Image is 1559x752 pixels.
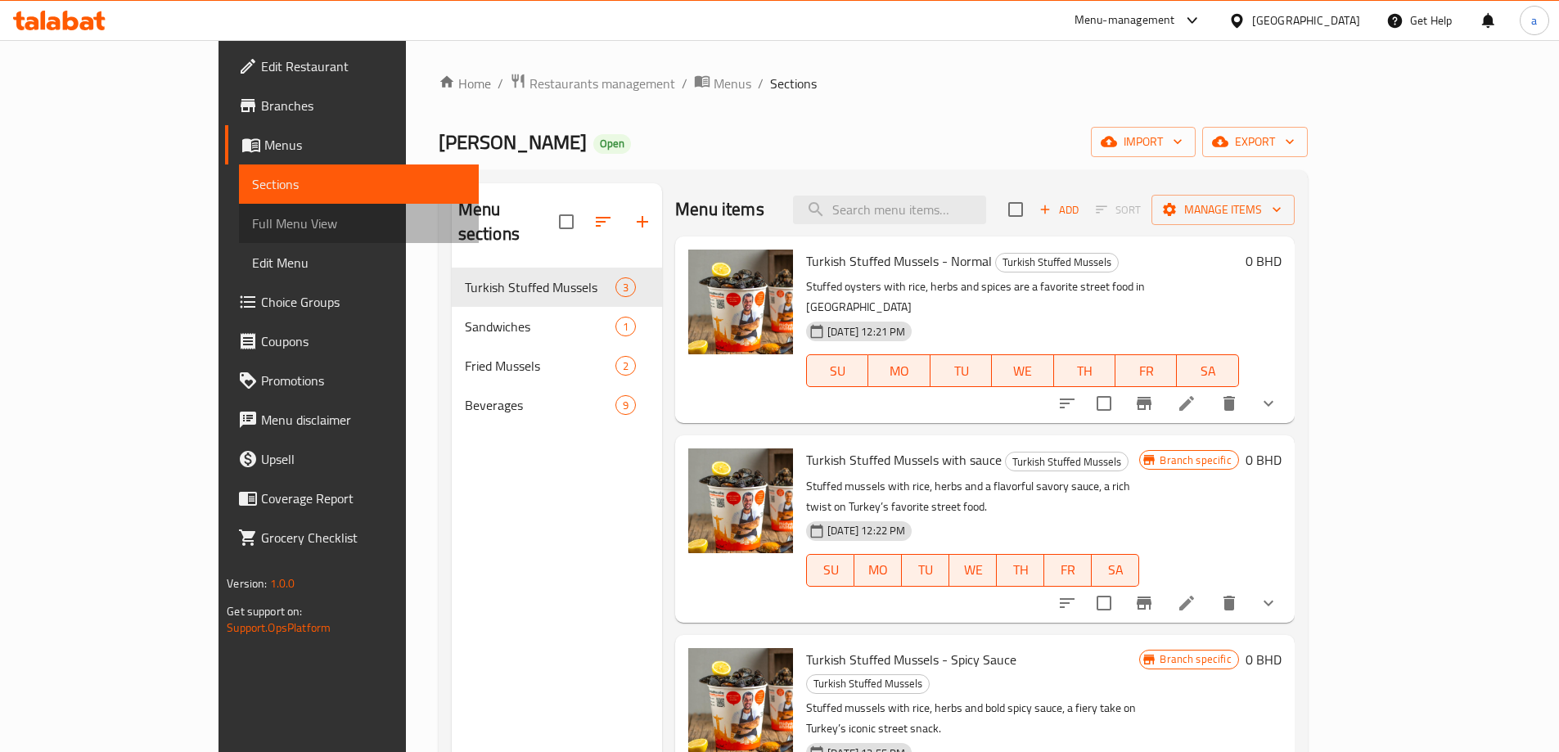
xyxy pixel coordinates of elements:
[261,449,466,469] span: Upsell
[261,56,466,76] span: Edit Restaurant
[1005,452,1129,471] div: Turkish Stuffed Mussels
[807,674,929,693] span: Turkish Stuffed Mussels
[1259,394,1278,413] svg: Show Choices
[821,324,912,340] span: [DATE] 12:21 PM
[1006,453,1128,471] span: Turkish Stuffed Mussels
[793,196,986,224] input: search
[1098,558,1133,582] span: SA
[813,359,862,383] span: SU
[261,292,466,312] span: Choice Groups
[770,74,817,93] span: Sections
[452,307,663,346] div: Sandwiches1
[1124,583,1164,623] button: Branch-specific-item
[615,356,636,376] div: items
[225,125,479,164] a: Menus
[261,96,466,115] span: Branches
[1259,593,1278,613] svg: Show Choices
[998,192,1033,227] span: Select section
[239,243,479,282] a: Edit Menu
[1033,197,1085,223] button: Add
[992,354,1053,387] button: WE
[227,601,302,622] span: Get support on:
[439,124,587,160] span: [PERSON_NAME]
[758,74,764,93] li: /
[616,358,635,374] span: 2
[225,439,479,479] a: Upsell
[868,354,930,387] button: MO
[688,250,793,354] img: Turkish Stuffed Mussels - Normal
[452,261,663,431] nav: Menu sections
[694,73,751,94] a: Menus
[615,317,636,336] div: items
[593,134,631,154] div: Open
[875,359,923,383] span: MO
[252,174,466,194] span: Sections
[529,74,675,93] span: Restaurants management
[510,73,675,94] a: Restaurants management
[1044,554,1092,587] button: FR
[465,356,615,376] span: Fried Mussels
[806,354,868,387] button: SU
[615,277,636,297] div: items
[225,479,479,518] a: Coverage Report
[270,573,295,594] span: 1.0.0
[261,410,466,430] span: Menu disclaimer
[225,47,479,86] a: Edit Restaurant
[682,74,687,93] li: /
[1177,394,1196,413] a: Edit menu item
[225,361,479,400] a: Promotions
[1051,558,1085,582] span: FR
[261,331,466,351] span: Coupons
[616,280,635,295] span: 3
[498,74,503,93] li: /
[1531,11,1537,29] span: a
[996,253,1118,272] span: Turkish Stuffed Mussels
[806,249,992,273] span: Turkish Stuffed Mussels - Normal
[227,573,267,594] span: Version:
[593,137,631,151] span: Open
[821,523,912,538] span: [DATE] 12:22 PM
[937,359,985,383] span: TU
[806,647,1016,672] span: Turkish Stuffed Mussels - Spicy Sauce
[1153,453,1237,468] span: Branch specific
[225,400,479,439] a: Menu disclaimer
[1202,127,1308,157] button: export
[225,282,479,322] a: Choice Groups
[861,558,895,582] span: MO
[1177,354,1238,387] button: SA
[1252,11,1360,29] div: [GEOGRAPHIC_DATA]
[1246,448,1282,471] h6: 0 BHD
[1122,359,1170,383] span: FR
[1249,384,1288,423] button: show more
[261,371,466,390] span: Promotions
[1153,651,1237,667] span: Branch specific
[1210,583,1249,623] button: delete
[806,698,1139,739] p: Stuffed mussels with rice, herbs and bold spicy sauce, a fiery take on Turkey’s iconic street snack.
[616,319,635,335] span: 1
[465,317,615,336] span: Sandwiches
[1165,200,1282,220] span: Manage items
[1061,359,1109,383] span: TH
[806,554,854,587] button: SU
[1115,354,1177,387] button: FR
[956,558,990,582] span: WE
[465,277,615,297] div: Turkish Stuffed Mussels
[239,204,479,243] a: Full Menu View
[264,135,466,155] span: Menus
[1249,583,1288,623] button: show more
[227,617,331,638] a: Support.OpsPlatform
[616,398,635,413] span: 9
[225,322,479,361] a: Coupons
[997,554,1044,587] button: TH
[1033,197,1085,223] span: Add item
[813,558,848,582] span: SU
[675,197,764,222] h2: Menu items
[261,528,466,547] span: Grocery Checklist
[583,202,623,241] span: Sort sections
[1215,132,1295,152] span: export
[806,476,1139,517] p: Stuffed mussels with rice, herbs and a flavorful savory sauce, a rich twist on Turkey’s favorite ...
[1210,384,1249,423] button: delete
[1054,354,1115,387] button: TH
[1124,384,1164,423] button: Branch-specific-item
